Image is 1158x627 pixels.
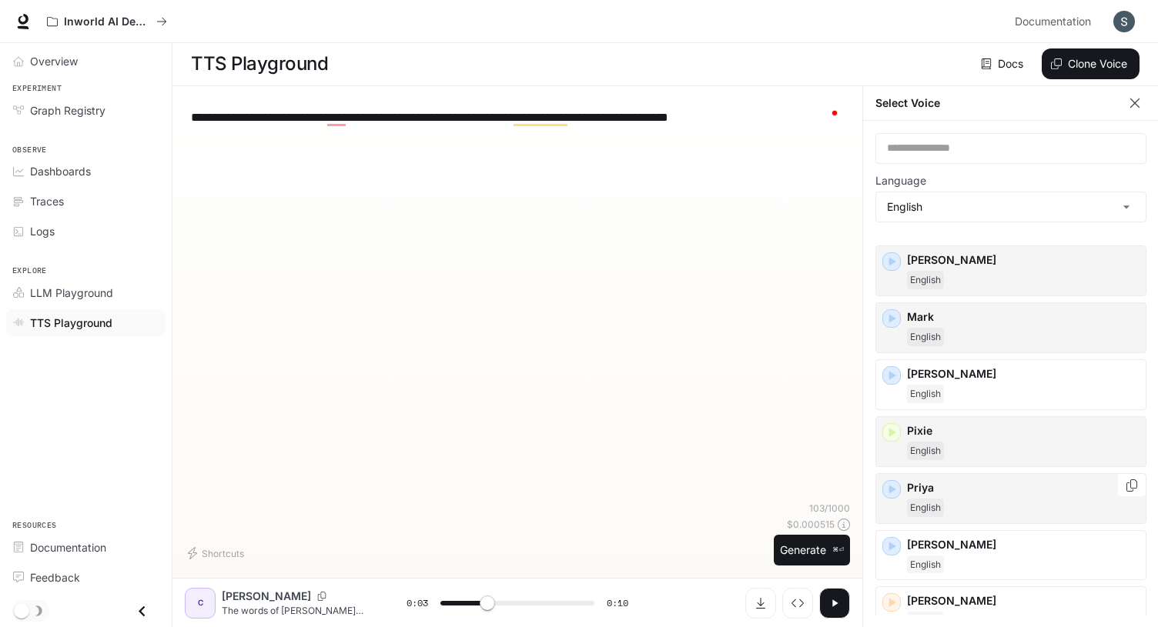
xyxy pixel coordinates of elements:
span: 0:03 [407,595,428,611]
p: 103 / 1000 [809,502,850,515]
a: Feedback [6,564,166,591]
span: Documentation [1015,12,1091,32]
span: Overview [30,53,78,69]
button: Download audio [745,588,776,619]
p: $ 0.000515 [787,518,835,531]
span: English [907,555,944,574]
span: English [907,442,944,460]
a: Documentation [1009,6,1103,37]
span: TTS Playground [30,315,112,331]
button: Inspect [782,588,813,619]
button: Close drawer [125,595,159,627]
span: Logs [30,223,55,239]
span: LLM Playground [30,285,113,301]
button: Clone Voice [1042,48,1140,79]
p: [PERSON_NAME] [907,366,1140,382]
p: Pixie [907,423,1140,439]
button: Copy Voice ID [311,592,333,601]
p: [PERSON_NAME] [222,589,311,604]
a: Graph Registry [6,97,166,124]
button: All workspaces [40,6,174,37]
a: LLM Playground [6,279,166,306]
p: ⌘⏎ [832,545,844,555]
p: Inworld AI Demos [64,15,150,28]
p: Language [875,175,926,186]
a: TTS Playground [6,309,166,336]
span: English [907,499,944,517]
button: Generate⌘⏎ [774,535,850,566]
a: Logs [6,218,166,245]
button: User avatar [1109,6,1140,37]
span: 0:10 [607,595,628,611]
span: English [907,271,944,289]
a: Docs [978,48,1029,79]
p: [PERSON_NAME] [907,593,1140,609]
div: English [876,192,1146,222]
p: [PERSON_NAME] [907,537,1140,552]
img: User avatar [1113,11,1135,32]
button: Shortcuts [185,541,250,565]
span: Traces [30,193,64,209]
span: Feedback [30,569,80,585]
span: Graph Registry [30,102,105,118]
span: English [907,385,944,403]
div: C [188,591,213,615]
span: Dark mode toggle [14,602,29,619]
a: Dashboards [6,158,166,185]
p: Priya [907,480,1140,495]
button: Copy Voice ID [1124,479,1140,492]
span: English [907,328,944,346]
span: Dashboards [30,163,91,179]
p: [PERSON_NAME] [907,252,1140,268]
span: Documentation [30,539,106,555]
h1: TTS Playground [191,48,328,79]
p: The words of [PERSON_NAME] the son of [PERSON_NAME], of the [DEMOGRAPHIC_DATA] that were in [DEMO... [222,604,370,617]
textarea: To enrich screen reader interactions, please activate Accessibility in Grammarly extension settings [191,108,844,126]
a: Traces [6,188,166,215]
a: Overview [6,48,166,75]
a: Documentation [6,534,166,561]
p: Mark [907,309,1140,325]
